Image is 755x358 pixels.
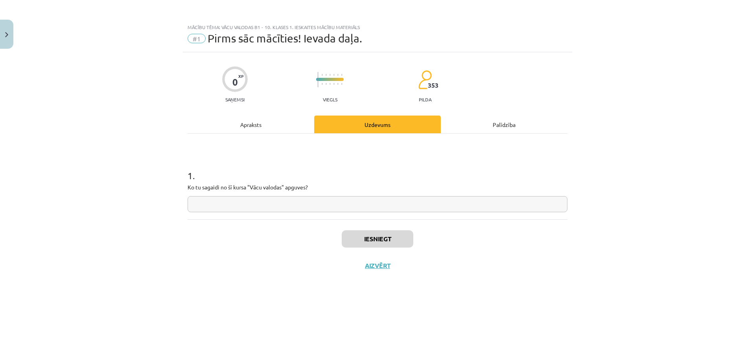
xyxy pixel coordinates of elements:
[208,32,362,45] span: Pirms sāc mācīties! Ievada daļa.
[326,74,326,76] img: icon-short-line-57e1e144782c952c97e751825c79c345078a6d821885a25fce030b3d8c18986b.svg
[330,83,330,85] img: icon-short-line-57e1e144782c952c97e751825c79c345078a6d821885a25fce030b3d8c18986b.svg
[341,83,342,85] img: icon-short-line-57e1e144782c952c97e751825c79c345078a6d821885a25fce030b3d8c18986b.svg
[238,74,243,78] span: XP
[188,116,314,133] div: Apraksts
[428,82,438,89] span: 353
[330,74,330,76] img: icon-short-line-57e1e144782c952c97e751825c79c345078a6d821885a25fce030b3d8c18986b.svg
[188,34,206,43] span: #1
[188,24,567,30] div: Mācību tēma: Vācu valodas b1 - 10. klases 1. ieskaites mācību materiāls
[326,83,326,85] img: icon-short-line-57e1e144782c952c97e751825c79c345078a6d821885a25fce030b3d8c18986b.svg
[441,116,567,133] div: Palīdzība
[341,74,342,76] img: icon-short-line-57e1e144782c952c97e751825c79c345078a6d821885a25fce030b3d8c18986b.svg
[314,116,441,133] div: Uzdevums
[333,83,334,85] img: icon-short-line-57e1e144782c952c97e751825c79c345078a6d821885a25fce030b3d8c18986b.svg
[188,183,567,191] p: Ko tu sagaidi no šī kursa "Vācu valodas" apguves?
[222,97,248,102] p: Saņemsi
[419,97,431,102] p: pilda
[342,230,413,248] button: Iesniegt
[232,77,238,88] div: 0
[363,262,392,270] button: Aizvērt
[337,83,338,85] img: icon-short-line-57e1e144782c952c97e751825c79c345078a6d821885a25fce030b3d8c18986b.svg
[5,32,8,37] img: icon-close-lesson-0947bae3869378f0d4975bcd49f059093ad1ed9edebbc8119c70593378902aed.svg
[337,74,338,76] img: icon-short-line-57e1e144782c952c97e751825c79c345078a6d821885a25fce030b3d8c18986b.svg
[323,97,337,102] p: Viegls
[418,70,432,90] img: students-c634bb4e5e11cddfef0936a35e636f08e4e9abd3cc4e673bd6f9a4125e45ecb1.svg
[333,74,334,76] img: icon-short-line-57e1e144782c952c97e751825c79c345078a6d821885a25fce030b3d8c18986b.svg
[188,156,567,181] h1: 1 .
